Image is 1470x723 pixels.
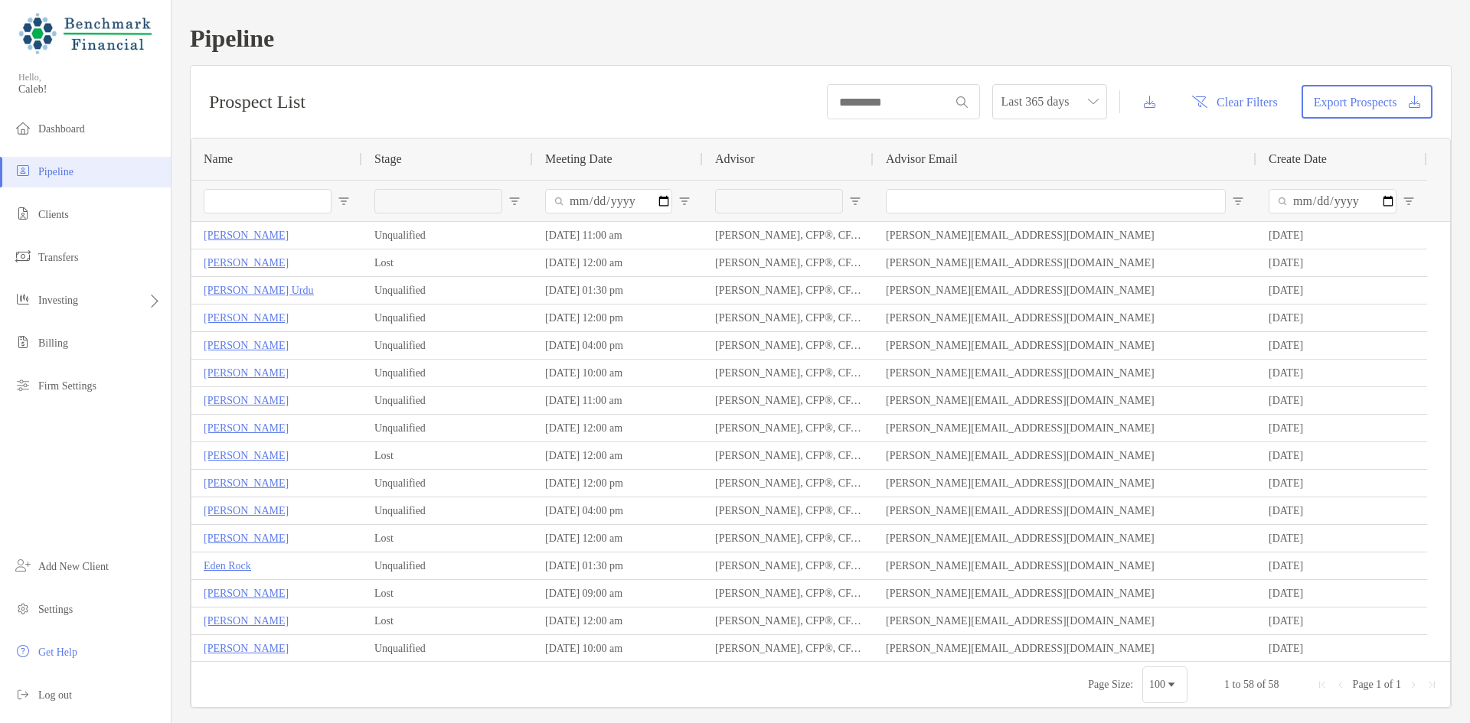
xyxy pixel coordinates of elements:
div: [PERSON_NAME][EMAIL_ADDRESS][DOMAIN_NAME] [874,525,1256,552]
div: [DATE] [1256,222,1427,249]
div: [PERSON_NAME][EMAIL_ADDRESS][DOMAIN_NAME] [874,442,1256,469]
div: [DATE] [1256,332,1427,359]
div: Unqualified [362,552,533,579]
span: Meeting Date [545,152,612,166]
img: dashboard icon [14,119,32,137]
span: of [1256,679,1266,690]
span: 1 [1224,679,1230,690]
div: [DATE] 11:00 am [533,222,703,249]
div: [PERSON_NAME][EMAIL_ADDRESS][DOMAIN_NAME] [874,305,1256,331]
input: Advisor Email Filter Input [886,189,1226,213]
div: Unqualified [362,360,533,386]
a: [PERSON_NAME] [204,501,289,520]
div: [PERSON_NAME][EMAIL_ADDRESS][DOMAIN_NAME] [874,277,1256,304]
span: Investing [38,295,78,306]
div: Page Size [1142,666,1187,703]
img: logout icon [14,685,32,703]
div: [PERSON_NAME], CFP®, CFA®, MSF [703,277,874,304]
div: [PERSON_NAME][EMAIL_ADDRESS][DOMAIN_NAME] [874,222,1256,249]
span: 1 [1376,679,1381,690]
div: [PERSON_NAME], CFP®, CFA®, MSF [703,525,874,552]
a: Export Prospects [1302,85,1432,119]
div: [DATE] 04:00 pm [533,332,703,359]
img: pipeline icon [14,161,32,180]
div: [PERSON_NAME], CFP®, CFA®, MSF [703,497,874,524]
span: Get Help [38,646,77,658]
div: [DATE] 12:00 am [533,415,703,441]
div: [DATE] 12:00 am [533,607,703,634]
img: Zoe Logo [18,6,152,61]
a: [PERSON_NAME] [204,363,289,383]
img: investing icon [14,290,32,308]
div: [DATE] [1256,360,1427,386]
img: add_new_client icon [14,556,32,575]
div: [PERSON_NAME][EMAIL_ADDRESS][DOMAIN_NAME] [874,249,1256,276]
div: [PERSON_NAME], CFP®, CFA®, MSF [703,387,874,414]
a: [PERSON_NAME] [204,639,289,658]
div: [DATE] 12:00 am [533,525,703,552]
div: [PERSON_NAME], CFP®, CFA®, MSF [703,470,874,497]
div: [PERSON_NAME], CFP®, CFA®, MSF [703,552,874,579]
h3: Prospect List [209,92,305,112]
div: [PERSON_NAME][EMAIL_ADDRESS][DOMAIN_NAME] [874,580,1256,607]
img: clients icon [14,204,32,223]
span: Billing [38,337,68,349]
button: Open Filter Menu [1403,195,1415,207]
div: Lost [362,249,533,276]
a: [PERSON_NAME] [204,446,289,465]
span: Transfers [38,252,78,263]
div: Unqualified [362,415,533,441]
button: Clear Filters [1181,85,1290,119]
div: [DATE] [1256,607,1427,634]
div: [PERSON_NAME][EMAIL_ADDRESS][DOMAIN_NAME] [874,497,1256,524]
input: Create Date Filter Input [1269,189,1396,213]
button: Open Filter Menu [338,195,350,207]
span: Add New Client [38,561,109,572]
div: [DATE] [1256,470,1427,497]
div: [PERSON_NAME], CFP®, CFA®, MSF [703,635,874,662]
p: [PERSON_NAME] [204,226,289,245]
div: Unqualified [362,470,533,497]
div: [DATE] [1256,305,1427,331]
div: [PERSON_NAME], CFP®, CFA®, MSF [703,580,874,607]
div: Unqualified [362,497,533,524]
div: [DATE] 12:00 am [533,249,703,276]
div: [PERSON_NAME][EMAIL_ADDRESS][DOMAIN_NAME] [874,552,1256,579]
div: [PERSON_NAME][EMAIL_ADDRESS][DOMAIN_NAME] [874,607,1256,634]
div: Next Page [1407,679,1419,691]
div: Last Page [1426,679,1438,691]
div: [DATE] [1256,525,1427,552]
div: [PERSON_NAME][EMAIL_ADDRESS][DOMAIN_NAME] [874,470,1256,497]
span: Name [204,152,233,166]
div: First Page [1316,679,1328,691]
div: [DATE] [1256,580,1427,607]
button: Open Filter Menu [678,195,691,207]
div: [DATE] 01:30 pm [533,552,703,579]
span: Firm Settings [38,380,96,392]
p: [PERSON_NAME] Urdu [204,281,314,300]
span: Advisor Email [886,152,958,166]
div: [PERSON_NAME], CFP®, CFA®, MSF [703,415,874,441]
a: [PERSON_NAME] [204,611,289,630]
a: [PERSON_NAME] [204,529,289,548]
img: input icon [956,96,968,108]
p: Eden Rock [204,556,251,575]
div: [DATE] [1256,415,1427,441]
div: Unqualified [362,222,533,249]
span: Stage [374,152,402,166]
span: Log out [38,689,72,701]
a: [PERSON_NAME] [204,391,289,410]
div: [PERSON_NAME][EMAIL_ADDRESS][DOMAIN_NAME] [874,415,1256,441]
button: Open Filter Menu [849,195,861,207]
div: Unqualified [362,332,533,359]
div: [PERSON_NAME][EMAIL_ADDRESS][DOMAIN_NAME] [874,332,1256,359]
span: Pipeline [38,166,73,177]
div: Page Size: [1088,679,1133,691]
div: Lost [362,442,533,469]
div: [DATE] [1256,249,1427,276]
a: [PERSON_NAME] [204,336,289,355]
div: [DATE] [1256,277,1427,304]
div: [DATE] 09:00 am [533,580,703,607]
